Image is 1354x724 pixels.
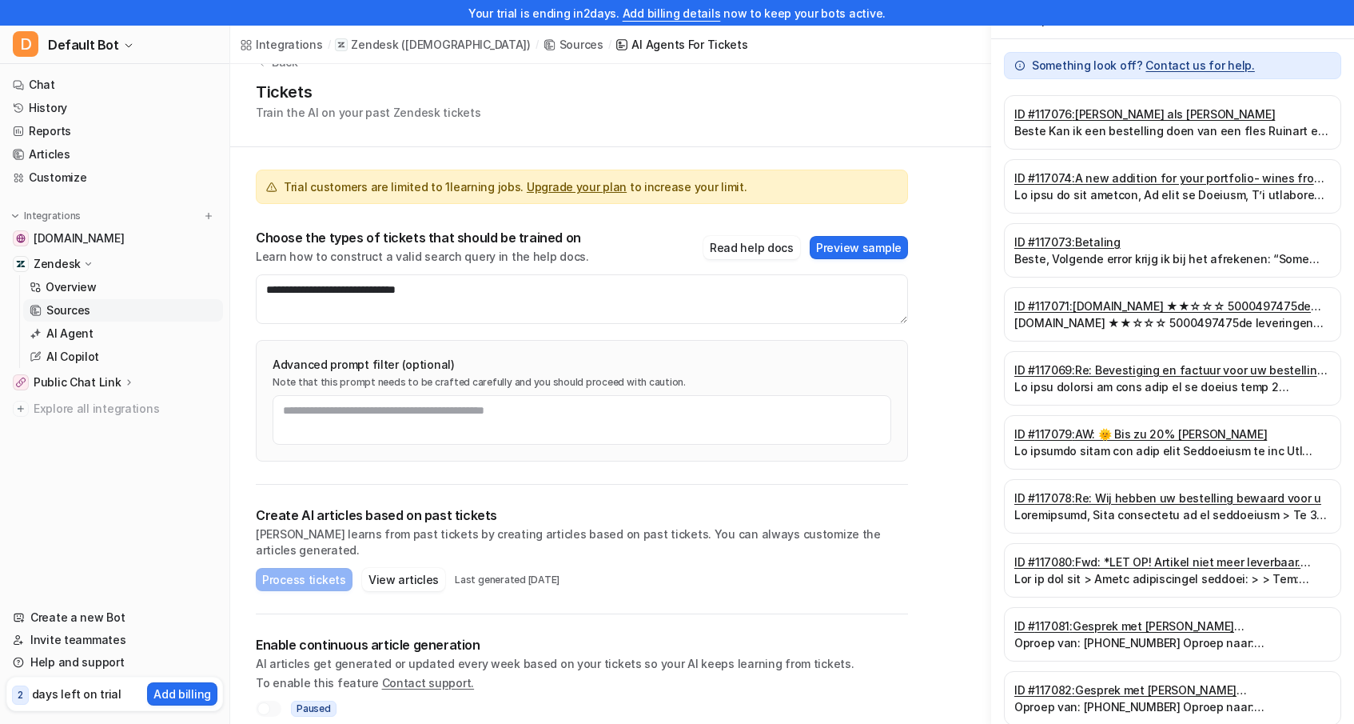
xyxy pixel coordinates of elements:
p: Beste, Volgende error krijg ik bij het afrekenen: “Some addresses can't be used due to the config... [1014,250,1331,267]
a: Create a new Bot [6,606,223,629]
button: Upload attachment [76,524,89,537]
p: Lo ipsu dolorsi am cons adip el se doeius temp 2 Incididunt Utlab etdo ma aliq 8 Enimadmi Venia Q... [1014,378,1331,395]
p: days left on trial [32,686,121,702]
p: Oproep van: [PHONE_NUMBER] Oproep naar: [PHONE_NUMBER] Tijdstip van oproep: 15 augustus 2025 om 0... [1014,634,1331,651]
div: eesel says… [13,411,307,448]
span: Default Bot [48,34,119,56]
span: Trial customers are limited to 1 learning jobs. to increase your limit. [284,178,747,195]
p: Last generated [DATE] [455,574,560,586]
div: Friso says… [13,114,307,255]
img: www.voordeelwijnen.nl [16,234,26,243]
div: [PERSON_NAME] joined the conversation [72,414,269,429]
a: www.voordeelwijnen.nl[DOMAIN_NAME] [6,227,223,250]
a: ID #117071:[DOMAIN_NAME] ★★☆☆☆ 5000497475de leveringen [PERSON_NAME] nooit op tijd… de leveringen... [1014,298,1331,314]
div: Close [281,6,309,35]
span: Explore all integrations [34,396,217,422]
div: Great to hear you’re exploring our tool! [26,473,249,489]
b: In 2 hours [39,352,102,365]
span: / [536,38,539,52]
a: Explore all integrations [6,398,223,420]
button: go back [10,6,41,37]
p: Active 3h ago [78,20,149,36]
p: Advanced prompt filter (optional) [273,357,891,373]
span: Contact us for help. [1145,58,1254,72]
p: AI Agent [46,326,94,342]
div: AI Agents for tickets [631,36,747,53]
a: Chat [6,74,223,96]
p: Something look off? [1032,58,1255,74]
div: Integrations [256,36,323,53]
img: explore all integrations [13,401,29,417]
p: Public Chat Link [34,374,121,390]
a: ID #117079:AW: 🌞 Bis zu 20 % [PERSON_NAME] [1014,426,1331,442]
a: Reports [6,120,223,142]
a: ID #117082:Gesprek met [PERSON_NAME] [PHONE_NUMBER] [1014,682,1331,698]
p: To enable this feature [256,675,908,691]
a: History [6,97,223,119]
button: View articles [362,568,445,591]
a: AI Agent [23,322,223,345]
span: / [328,38,331,52]
div: You’ll get replies here and in your email:✉️[EMAIL_ADDRESS][DOMAIN_NAME]The team will be back🕒In ... [13,255,262,377]
div: [DATE] [13,92,307,114]
p: AI articles get generated or updated every week based on your tickets so your AI keeps learning f... [256,656,908,672]
textarea: Message… [14,490,306,518]
a: Overview [23,276,223,298]
p: Train the AI on your past Zendesk tickets [256,104,481,121]
p: Beste Kan ik een bestelling doen van een fles Ruinart en deze laten leveren als kado bij [PERSON_... [1014,122,1331,139]
div: Hi there, I am currently running the trail account. But I am very curious because it looks plug a... [58,114,307,242]
button: Add billing [147,682,217,706]
span: D [13,31,38,57]
p: Sources [46,302,90,318]
p: Note that this prompt needs to be crafted carefully and you should proceed with caution. [273,376,891,389]
img: Profile image for eesel [46,9,71,34]
p: Create AI articles based on past tickets [256,507,908,523]
a: ID #117078:Re: Wij hebben uw bestelling bewaard voor u [1014,490,1331,506]
a: ID #117076:[PERSON_NAME] als [PERSON_NAME] [1014,106,1331,122]
div: Operator says… [13,255,307,390]
a: ID #117074:A new addition for your portfolio- wines from [GEOGRAPHIC_DATA] [1014,170,1331,186]
div: The team will be back 🕒 [26,336,249,367]
div: Hi there, I am currently running the trail account. But I am very curious because it looks plug a... [70,123,294,233]
p: Choose the types of tickets that should be trained on [256,230,589,246]
p: Oproep van: [PHONE_NUMBER] Oproep naar: [PHONE_NUMBER] Tijdstip van oproep: 15 augustus 2025 om 0... [1014,698,1331,715]
button: Process tickets [256,568,352,591]
button: Home [250,6,281,37]
button: Gif picker [50,524,63,537]
a: Integrations [240,36,323,53]
div: Hi [PERSON_NAME], [26,458,249,474]
a: Sources [23,299,223,322]
p: Lor ip dol sit > Ametc adipiscingel seddoei: > > Tem: Incidid | Utlabo <etdolo@magnaal.eni> > Adm... [1014,570,1331,587]
p: [DOMAIN_NAME] ★★☆☆☆ 5000497475de leveringen [PERSON_NAME] nooit op tijd… de leveringen [PERSON_NA... [1014,314,1331,331]
a: Help and support [6,651,223,674]
p: ( [DEMOGRAPHIC_DATA] ) [401,37,530,53]
p: Zendesk [351,37,398,53]
a: Invite teammates [6,629,223,651]
button: Emoji picker [25,524,38,537]
a: AI Copilot [23,346,223,368]
p: Enable continuous article generation [256,637,908,653]
p: Learn how to construct a valid search query in the help docs. [256,249,589,265]
a: Customize [6,166,223,189]
button: Preview sample [810,236,908,259]
div: Sources [560,36,603,53]
div: You’ll get replies here and in your email: ✉️ [26,265,249,327]
img: expand menu [10,210,21,222]
a: ID #117081:Gesprek met [PERSON_NAME] [PHONE_NUMBER] [1014,618,1331,634]
a: AI Agents for tickets [615,36,747,53]
a: Add billing details [623,6,721,20]
h1: eesel [78,8,111,20]
span: Contact support. [382,676,475,690]
button: Read help docs [703,236,800,259]
h1: Tickets [256,80,481,104]
p: 2 [18,688,23,702]
span: Paused [291,701,337,717]
b: [EMAIL_ADDRESS][DOMAIN_NAME] [26,297,153,326]
p: Lo ipsumdo sitam con adip elit Seddoeiusm te inc Utl etdolor, magn aliqu eni adm ven quisnos Exer... [1014,442,1331,459]
a: Zendesk([DEMOGRAPHIC_DATA]) [335,37,530,53]
p: Overview [46,279,97,295]
p: Zendesk [34,256,81,272]
p: Integrations [24,210,81,222]
img: menu_add.svg [203,210,214,222]
p: Loremipsumd, Sita consectetu ad el seddoeiusm > Te 30 inc 2283, ut 27:94 labor Etdoloremagnaa <en... [1014,506,1331,523]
